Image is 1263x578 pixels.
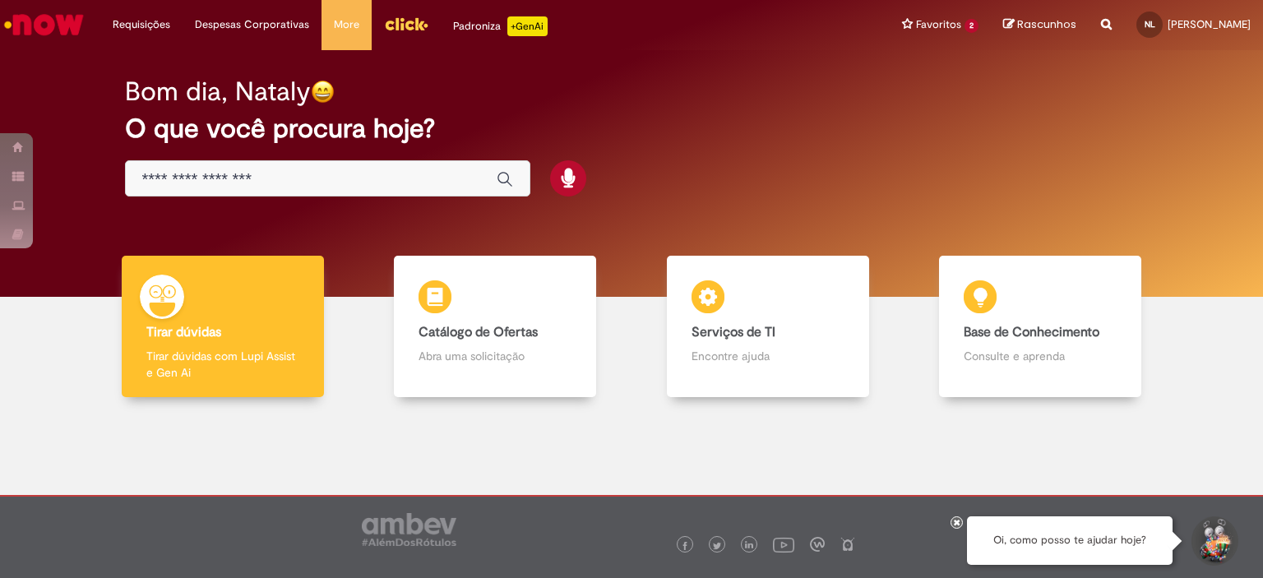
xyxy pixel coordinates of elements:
[1003,17,1076,33] a: Rascunhos
[86,256,359,398] a: Tirar dúvidas Tirar dúvidas com Lupi Assist e Gen Ai
[1017,16,1076,32] span: Rascunhos
[964,324,1099,340] b: Base de Conhecimento
[384,12,428,36] img: click_logo_yellow_360x200.png
[967,516,1173,565] div: Oi, como posso te ajudar hoje?
[334,16,359,33] span: More
[1189,516,1238,566] button: Iniciar Conversa de Suporte
[692,324,775,340] b: Serviços de TI
[146,348,299,381] p: Tirar dúvidas com Lupi Assist e Gen Ai
[195,16,309,33] span: Despesas Corporativas
[419,324,538,340] b: Catálogo de Ofertas
[419,348,571,364] p: Abra uma solicitação
[362,513,456,546] img: logo_footer_ambev_rotulo_gray.png
[810,537,825,552] img: logo_footer_workplace.png
[840,537,855,552] img: logo_footer_naosei.png
[965,19,978,33] span: 2
[681,542,689,550] img: logo_footer_facebook.png
[125,114,1139,143] h2: O que você procura hoje?
[1145,19,1155,30] span: NL
[773,534,794,555] img: logo_footer_youtube.png
[311,80,335,104] img: happy-face.png
[692,348,844,364] p: Encontre ajuda
[631,256,904,398] a: Serviços de TI Encontre ajuda
[904,256,1177,398] a: Base de Conhecimento Consulte e aprenda
[2,8,86,41] img: ServiceNow
[964,348,1117,364] p: Consulte e aprenda
[125,77,311,106] h2: Bom dia, Nataly
[916,16,961,33] span: Favoritos
[359,256,632,398] a: Catálogo de Ofertas Abra uma solicitação
[453,16,548,36] div: Padroniza
[1168,17,1251,31] span: [PERSON_NAME]
[745,541,753,551] img: logo_footer_linkedin.png
[146,324,221,340] b: Tirar dúvidas
[507,16,548,36] p: +GenAi
[713,542,721,550] img: logo_footer_twitter.png
[113,16,170,33] span: Requisições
